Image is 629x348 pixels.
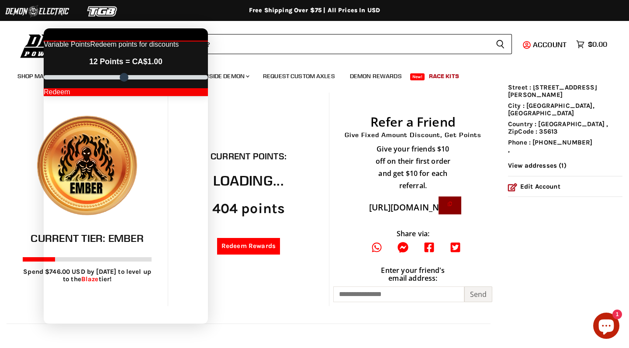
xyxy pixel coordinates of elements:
[508,121,622,136] li: Country : [GEOGRAPHIC_DATA] , ZipCode : 35613
[572,38,612,51] a: $0.00
[70,3,135,20] img: TGB Logo 2
[365,198,439,217] div: [URL][DOMAIN_NAME]
[529,41,572,48] a: Account
[46,12,135,20] span: Redeem points for discounts
[45,29,79,38] span: 12 Points
[17,28,113,59] img: Demon Powersports
[197,67,255,85] a: Inside Demon
[211,173,287,189] h2: Loading...
[508,183,560,190] a: Edit Account
[489,34,512,54] button: Search
[508,162,567,169] a: View addresses (1)
[88,29,118,38] span: CA$1.00
[508,102,622,117] li: City : [GEOGRAPHIC_DATA], [GEOGRAPHIC_DATA]
[533,40,567,49] span: Account
[82,29,86,38] span: =
[124,34,512,54] form: Product
[211,201,287,217] div: 404 points
[370,114,456,129] div: Refer a Friend
[11,64,605,85] ul: Main menu
[373,266,453,283] div: Enter your friend's email address:
[373,143,453,192] p: Give your friends $10 off on their first order and get $10 for each referral.
[508,84,622,99] li: Street : [STREET_ADDRESS][PERSON_NAME]
[211,152,287,162] h2: Current Points:
[23,268,152,283] p: Spend $746.00 USD by [DATE] to level up to the tier!
[508,139,622,146] li: Phone : [PHONE_NUMBER]
[588,40,607,48] span: $0.00
[508,55,622,154] ul: ,
[217,238,280,254] a: Redeem Rewards
[4,3,70,20] img: Demon Electric Logo 2
[422,67,466,85] a: Race Kits
[31,109,143,222] img: Royality_Icones_500x500_1.png
[464,286,492,302] button: Send
[591,313,622,341] inbox-online-store-chat: Shopify online store chat
[11,67,61,85] a: Shop Make
[345,131,481,138] h2: Give Fixed Amount Discount, Get Points
[124,34,489,54] input: When autocomplete results are available use up and down arrows to review and enter to select
[343,67,408,85] a: Demon Rewards
[256,67,342,85] a: Request Custom Axles
[410,73,425,80] span: New!
[31,232,144,245] p: Current Tier: Ember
